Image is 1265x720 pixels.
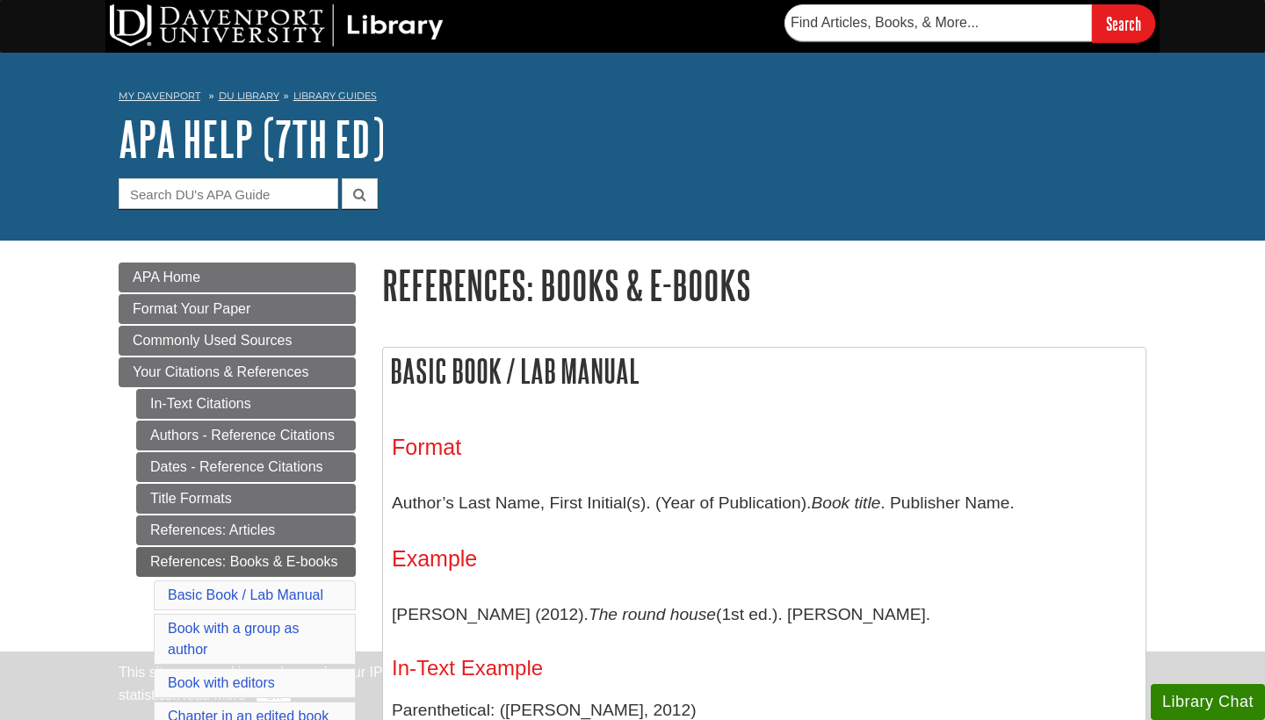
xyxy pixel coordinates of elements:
a: Your Citations & References [119,357,356,387]
a: Format Your Paper [119,294,356,324]
p: Author’s Last Name, First Initial(s). (Year of Publication). . Publisher Name. [392,478,1137,529]
input: Search [1092,4,1155,42]
a: References: Books & E-books [136,547,356,577]
h3: Format [392,435,1137,460]
h4: In-Text Example [392,657,1137,680]
form: Searches DU Library's articles, books, and more [784,4,1155,42]
p: [PERSON_NAME] (2012). (1st ed.). [PERSON_NAME]. [392,589,1137,640]
a: Dates - Reference Citations [136,452,356,482]
a: Authors - Reference Citations [136,421,356,450]
i: Book title [811,493,880,512]
h2: Basic Book / Lab Manual [383,348,1146,394]
a: References: Articles [136,515,356,545]
h1: References: Books & E-books [382,263,1146,307]
input: Search DU's APA Guide [119,178,338,209]
a: My Davenport [119,89,200,104]
a: APA Help (7th Ed) [119,112,385,166]
a: Title Formats [136,484,356,514]
a: DU Library [219,90,279,102]
h3: Example [392,546,1137,572]
span: Commonly Used Sources [133,333,292,348]
a: In-Text Citations [136,389,356,419]
i: The round house [589,605,716,623]
a: APA Home [119,263,356,292]
a: Book with a group as author [168,621,299,657]
a: Commonly Used Sources [119,326,356,356]
img: DU Library [110,4,444,47]
span: Format Your Paper [133,301,250,316]
a: Book with editors [168,675,275,690]
span: APA Home [133,270,200,284]
input: Find Articles, Books, & More... [784,4,1092,41]
span: Your Citations & References [133,364,308,379]
button: Library Chat [1151,684,1265,720]
a: Library Guides [293,90,377,102]
nav: breadcrumb [119,84,1146,112]
a: Basic Book / Lab Manual [168,587,323,602]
